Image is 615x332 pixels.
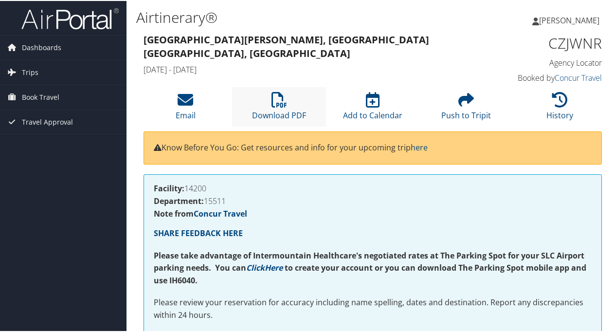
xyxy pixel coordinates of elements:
p: Please review your reservation for accuracy including name spelling, dates and destination. Repor... [154,295,592,320]
h1: Airtinerary® [136,6,452,27]
span: Book Travel [22,84,59,109]
span: Dashboards [22,35,61,59]
a: Concur Travel [194,207,247,218]
a: Concur Travel [555,72,602,82]
a: Add to Calendar [343,96,402,120]
p: Know Before You Go: Get resources and info for your upcoming trip [154,141,592,153]
a: Push to Tripit [441,96,491,120]
h4: Booked by [498,72,602,82]
span: Travel Approval [22,109,73,133]
a: here [411,141,428,152]
a: Click [246,261,265,272]
h4: Agency Locator [498,56,602,67]
h4: [DATE] - [DATE] [144,63,484,74]
a: [PERSON_NAME] [532,5,609,34]
h4: 15511 [154,196,592,204]
span: Trips [22,59,38,84]
a: Email [176,96,196,120]
h4: 14200 [154,184,592,191]
strong: Note from [154,207,247,218]
strong: Facility: [154,182,184,193]
h1: CZJWNR [498,32,602,53]
img: airportal-logo.png [21,6,119,29]
strong: [GEOGRAPHIC_DATA][PERSON_NAME], [GEOGRAPHIC_DATA] [GEOGRAPHIC_DATA], [GEOGRAPHIC_DATA] [144,32,429,59]
a: History [546,96,573,120]
strong: to create your account or you can download The Parking Spot mobile app and use IH6040. [154,261,586,285]
a: SHARE FEEDBACK HERE [154,227,243,238]
a: Download PDF [252,96,306,120]
span: [PERSON_NAME] [539,14,599,25]
a: Here [265,261,283,272]
strong: Department: [154,195,204,205]
strong: Please take advantage of Intermountain Healthcare's negotiated rates at The Parking Spot for your... [154,249,584,273]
